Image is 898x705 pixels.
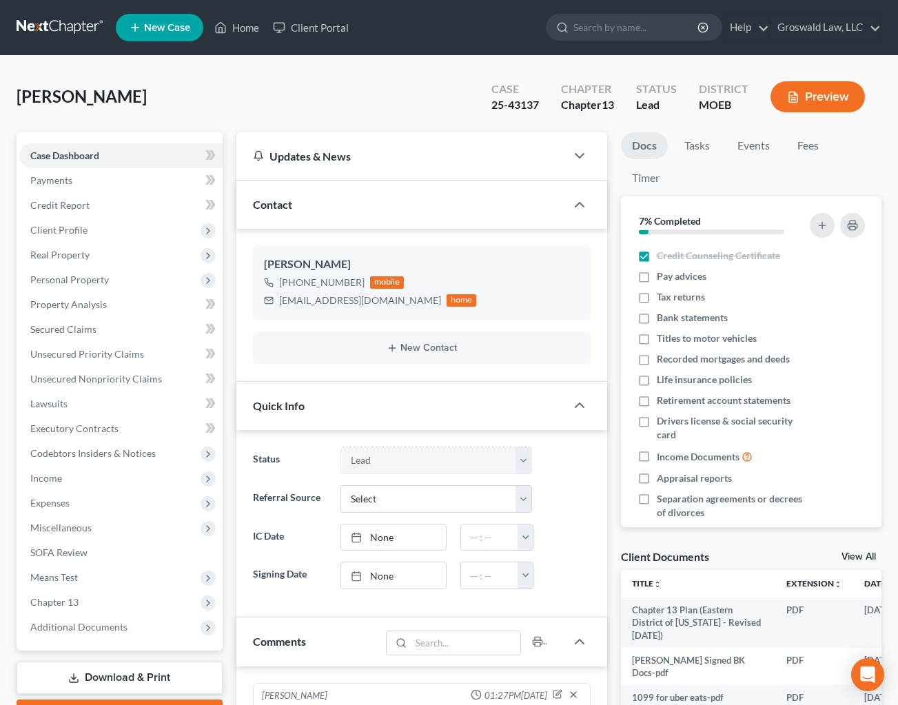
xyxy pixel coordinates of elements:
[17,86,147,106] span: [PERSON_NAME]
[726,132,781,159] a: Events
[621,648,775,686] td: [PERSON_NAME] Signed BK Docs-pdf
[262,689,327,703] div: [PERSON_NAME]
[246,485,334,513] label: Referral Source
[491,81,539,97] div: Case
[264,343,580,354] button: New Contact
[657,394,790,407] span: Retirement account statements
[30,373,162,385] span: Unsecured Nonpriority Claims
[621,132,668,159] a: Docs
[19,168,223,193] a: Payments
[699,81,748,97] div: District
[447,294,477,307] div: home
[573,14,700,40] input: Search by name...
[30,150,99,161] span: Case Dashboard
[253,149,549,163] div: Updates & News
[771,15,881,40] a: Groswald Law, LLC
[461,562,519,589] input: -- : --
[30,323,96,335] span: Secured Claims
[657,414,805,442] span: Drivers license & social security card
[786,578,842,589] a: Extensionunfold_more
[30,522,92,533] span: Miscellaneous
[841,552,876,562] a: View All
[636,81,677,97] div: Status
[253,399,305,412] span: Quick Info
[30,497,70,509] span: Expenses
[19,416,223,441] a: Executory Contracts
[775,597,853,648] td: PDF
[621,165,671,192] a: Timer
[621,597,775,648] td: Chapter 13 Plan (Eastern District of [US_STATE] - Revised [DATE])
[30,274,109,285] span: Personal Property
[699,97,748,113] div: MOEB
[657,269,706,283] span: Pay advices
[461,524,519,551] input: -- : --
[246,447,334,474] label: Status
[370,276,405,289] div: mobile
[602,98,614,111] span: 13
[246,524,334,551] label: IC Date
[30,174,72,186] span: Payments
[411,631,520,655] input: Search...
[279,276,365,289] div: [PHONE_NUMBER]
[30,199,90,211] span: Credit Report
[19,317,223,342] a: Secured Claims
[266,15,356,40] a: Client Portal
[17,662,223,694] a: Download & Print
[657,373,752,387] span: Life insurance policies
[30,422,119,434] span: Executory Contracts
[30,621,127,633] span: Additional Documents
[264,256,580,273] div: [PERSON_NAME]
[144,23,190,33] span: New Case
[834,580,842,589] i: unfold_more
[30,398,68,409] span: Lawsuits
[673,132,721,159] a: Tasks
[561,97,614,113] div: Chapter
[561,81,614,97] div: Chapter
[30,546,88,558] span: SOFA Review
[30,447,156,459] span: Codebtors Insiders & Notices
[786,132,830,159] a: Fees
[636,97,677,113] div: Lead
[30,596,79,608] span: Chapter 13
[771,81,865,112] button: Preview
[19,342,223,367] a: Unsecured Priority Claims
[30,249,90,260] span: Real Property
[19,540,223,565] a: SOFA Review
[621,549,709,564] div: Client Documents
[30,472,62,484] span: Income
[653,580,662,589] i: unfold_more
[279,294,441,307] div: [EMAIL_ADDRESS][DOMAIN_NAME]
[19,292,223,317] a: Property Analysis
[657,352,790,366] span: Recorded mortgages and deeds
[19,143,223,168] a: Case Dashboard
[484,689,547,702] span: 01:27PM[DATE]
[253,198,292,211] span: Contact
[30,224,88,236] span: Client Profile
[30,298,107,310] span: Property Analysis
[30,571,78,583] span: Means Test
[639,215,701,227] strong: 7% Completed
[851,658,884,691] div: Open Intercom Messenger
[341,524,445,551] a: None
[723,15,769,40] a: Help
[657,471,732,485] span: Appraisal reports
[657,450,739,464] span: Income Documents
[253,635,306,648] span: Comments
[632,578,662,589] a: Titleunfold_more
[657,492,805,520] span: Separation agreements or decrees of divorces
[657,290,705,304] span: Tax returns
[657,249,780,263] span: Credit Counseling Certificate
[657,311,728,325] span: Bank statements
[19,391,223,416] a: Lawsuits
[30,348,144,360] span: Unsecured Priority Claims
[19,367,223,391] a: Unsecured Nonpriority Claims
[19,193,223,218] a: Credit Report
[491,97,539,113] div: 25-43137
[775,648,853,686] td: PDF
[246,562,334,589] label: Signing Date
[341,562,445,589] a: None
[657,331,757,345] span: Titles to motor vehicles
[207,15,266,40] a: Home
